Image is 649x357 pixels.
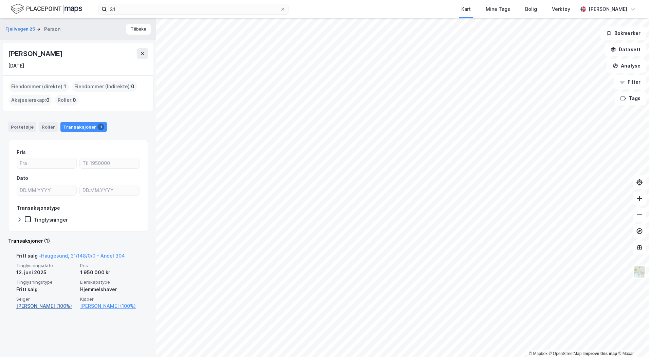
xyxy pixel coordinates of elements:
[8,48,64,59] div: [PERSON_NAME]
[80,285,140,294] div: Hjemmelshaver
[16,296,76,302] span: Selger
[80,279,140,285] span: Eierskapstype
[97,124,104,130] div: 1
[44,25,60,33] div: Person
[615,324,649,357] div: Kontrollprogram for chat
[8,122,36,132] div: Portefølje
[80,296,140,302] span: Kjøper
[80,263,140,268] span: Pris
[17,204,60,212] div: Transaksjonstype
[607,59,646,73] button: Analyse
[5,26,36,33] button: Fjellvegen 25
[17,148,26,156] div: Pris
[41,253,125,259] a: Haugesund, 31/148/0/0 - Andel 304
[16,285,76,294] div: Fritt salg
[589,5,627,13] div: [PERSON_NAME]
[549,351,582,356] a: OpenStreetMap
[64,82,66,91] span: 1
[461,5,471,13] div: Kart
[8,81,69,92] div: Eiendommer (direkte) :
[16,279,76,285] span: Tinglysningstype
[8,237,148,245] div: Transaksjoner (1)
[17,158,76,168] input: Fra
[615,92,646,105] button: Tags
[8,62,24,70] div: [DATE]
[16,302,76,310] a: [PERSON_NAME] (100%)
[126,24,151,35] button: Tilbake
[600,26,646,40] button: Bokmerker
[16,252,125,263] div: Fritt salg -
[16,263,76,268] span: Tinglysningsdato
[529,351,548,356] a: Mapbox
[605,43,646,56] button: Datasett
[107,4,280,14] input: Søk på adresse, matrikkel, gårdeiere, leietakere eller personer
[60,122,107,132] div: Transaksjoner
[8,95,52,106] div: Aksjeeierskap :
[633,265,646,278] img: Z
[615,324,649,357] iframe: Chat Widget
[16,268,76,277] div: 12. juni 2025
[39,122,58,132] div: Roller
[614,75,646,89] button: Filter
[73,96,76,104] span: 0
[525,5,537,13] div: Bolig
[72,81,137,92] div: Eiendommer (Indirekte) :
[131,82,134,91] span: 0
[80,268,140,277] div: 1 950 000 kr
[80,302,140,310] a: [PERSON_NAME] (100%)
[17,174,28,182] div: Dato
[80,158,139,168] input: Til 1950000
[46,96,50,104] span: 0
[55,95,79,106] div: Roller :
[17,185,76,195] input: DD.MM.YYYY
[583,351,617,356] a: Improve this map
[552,5,570,13] div: Verktøy
[34,217,68,223] div: Tinglysninger
[80,185,139,195] input: DD.MM.YYYY
[11,3,82,15] img: logo.f888ab2527a4732fd821a326f86c7f29.svg
[486,5,510,13] div: Mine Tags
